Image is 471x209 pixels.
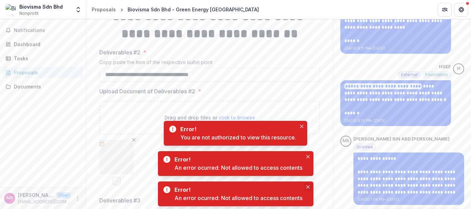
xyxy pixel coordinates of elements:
[439,63,451,70] p: HSEF
[438,3,452,17] button: Partners
[89,4,119,14] a: Proposals
[174,186,300,194] div: Error!
[174,164,302,172] div: An error ocurred: Not allowed to access contents
[19,3,63,10] div: Biovisma Sdn Bhd
[454,3,468,17] button: Get Help
[99,59,320,68] div: Copy paste the item of the respective bullet point
[304,153,312,161] button: Close
[425,72,448,77] span: Foundation
[130,136,138,144] button: Remove File
[18,191,54,199] p: [PERSON_NAME] BIN ABD [PERSON_NAME]
[353,136,450,143] p: [PERSON_NAME] BIN ABD [PERSON_NAME]
[357,145,373,149] span: Grantee
[14,28,80,33] span: Notifications
[99,196,140,205] p: Deliverables #3
[73,194,82,202] button: More
[19,10,39,17] span: Nonprofit
[401,72,418,77] span: External
[73,3,83,17] button: Open entity switcher
[3,39,83,50] a: Dashboard
[344,118,447,123] p: [DATE] 6:10 PM • [DATE]
[358,197,460,202] p: [DATE] 1:08 PM • [DATE]
[180,125,293,133] div: Error!
[180,133,296,142] div: You are not authorized to view this resource.
[18,199,71,205] p: [EMAIL_ADDRESS][DOMAIN_NAME]
[3,67,83,78] a: Proposals
[219,115,255,121] span: click to browse
[343,139,349,143] div: MUHAMMAD ASWAD BIN ABD RASHID
[99,140,134,185] div: Remove File
[304,183,312,191] button: Close
[99,48,140,56] p: Deliverables #2
[7,196,13,200] div: MUHAMMAD ASWAD BIN ABD RASHID
[14,69,78,76] div: Proposals
[92,6,116,13] div: Proposals
[14,55,78,62] div: Tasks
[57,192,71,198] p: User
[14,83,78,90] div: Documents
[344,46,447,51] p: [DATE] 6:11 PM • [DATE]
[89,4,262,14] nav: breadcrumb
[6,4,17,15] img: Biovisma Sdn Bhd
[3,25,83,36] button: Notifications
[457,66,460,71] div: HSEF
[3,81,83,92] a: Documents
[14,41,78,48] div: Dashboard
[174,194,302,202] div: An error ocurred: Not allowed to access contents
[298,122,306,130] button: Close
[128,6,259,13] div: Biovisma Sdn Bhd - Green Energy [GEOGRAPHIC_DATA]
[3,53,83,64] a: Tasks
[174,155,300,164] div: Error!
[99,87,195,95] p: Upload Document of Deliverables #2
[164,114,255,121] p: Drag and drop files or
